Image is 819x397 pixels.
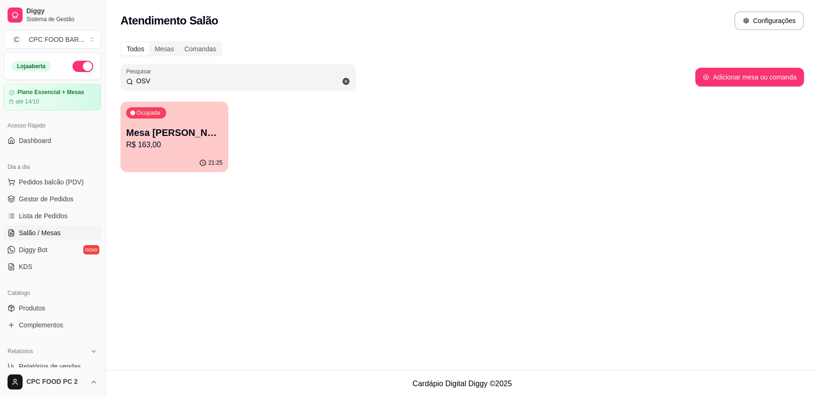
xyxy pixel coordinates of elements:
a: Plano Essencial + Mesasaté 14/10 [4,84,101,111]
a: DiggySistema de Gestão [4,4,101,26]
div: Catálogo [4,286,101,301]
button: Adicionar mesa ou comanda [695,68,804,87]
span: Lista de Pedidos [19,211,68,221]
a: Produtos [4,301,101,316]
div: Loja aberta [12,61,51,71]
span: CPC FOOD PC 2 [26,378,86,386]
button: Configurações [734,11,804,30]
input: Pesquisar [133,76,350,86]
a: Diggy Botnovo [4,242,101,257]
footer: Cardápio Digital Diggy © 2025 [105,370,819,397]
div: CPC FOOD BAR ... [29,35,84,44]
span: Complementos [19,320,63,330]
button: Pedidos balcão (PDV) [4,175,101,190]
div: Dia a dia [4,159,101,175]
div: Comandas [179,42,222,56]
div: Mesas [149,42,179,56]
span: Pedidos balcão (PDV) [19,177,84,187]
a: Salão / Mesas [4,225,101,240]
p: R$ 163,00 [126,139,223,151]
a: Relatórios de vendas [4,359,101,374]
button: Select a team [4,30,101,49]
span: Produtos [19,303,45,313]
span: Gestor de Pedidos [19,194,73,204]
a: KDS [4,259,101,274]
p: Ocupada [136,109,161,117]
button: CPC FOOD PC 2 [4,371,101,393]
a: Gestor de Pedidos [4,191,101,206]
span: Diggy [26,7,97,16]
button: OcupadaMesa [PERSON_NAME]R$ 163,0021:25 [120,102,228,172]
a: Dashboard [4,133,101,148]
div: Acesso Rápido [4,118,101,133]
span: Relatórios de vendas [19,362,81,371]
h2: Atendimento Salão [120,13,218,28]
span: Relatórios [8,348,33,355]
article: Plano Essencial + Mesas [17,89,84,96]
span: Diggy Bot [19,245,48,254]
div: Todos [121,42,149,56]
button: Alterar Status [72,61,93,72]
p: 21:25 [209,159,223,167]
span: C [12,35,21,44]
span: KDS [19,262,32,271]
span: Salão / Mesas [19,228,61,238]
label: Pesquisar [126,67,154,75]
p: Mesa [PERSON_NAME] [126,126,223,139]
a: Complementos [4,318,101,333]
article: até 14/10 [16,98,39,105]
span: Sistema de Gestão [26,16,97,23]
a: Lista de Pedidos [4,208,101,223]
span: Dashboard [19,136,51,145]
